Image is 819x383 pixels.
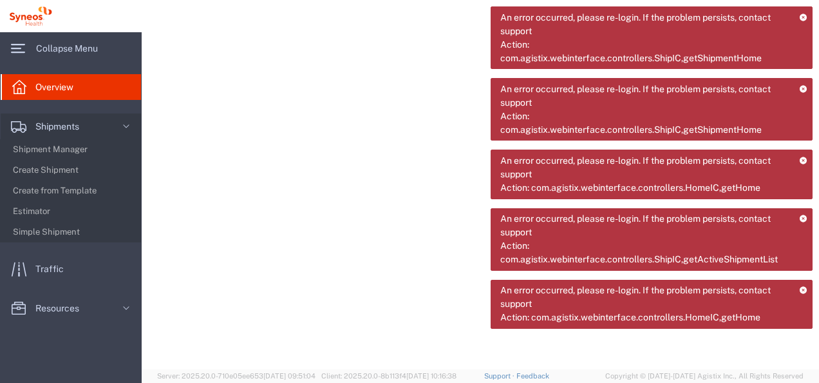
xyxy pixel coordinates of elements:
[1,74,141,100] a: Overview
[35,74,82,100] span: Overview
[13,157,132,183] span: Create Shipment
[263,372,315,380] span: [DATE] 09:51:04
[516,372,549,380] a: Feedback
[13,137,132,162] span: Shipment Manager
[13,219,132,245] span: Simple Shipment
[1,256,141,282] a: Traffic
[500,154,790,195] span: An error occurred, please re-login. If the problem persists, contact support Action: com.agistix....
[500,212,790,266] span: An error occurred, please re-login. If the problem persists, contact support Action: com.agistix....
[500,284,790,324] span: An error occurred, please re-login. If the problem persists, contact support Action: com.agistix....
[35,295,88,321] span: Resources
[9,6,52,26] img: logo
[1,113,141,139] a: Shipments
[1,295,141,321] a: Resources
[142,32,819,369] iframe: FS Legacy Container
[406,372,457,380] span: [DATE] 10:16:38
[605,371,804,382] span: Copyright © [DATE]-[DATE] Agistix Inc., All Rights Reserved
[321,372,457,380] span: Client: 2025.20.0-8b113f4
[500,11,790,65] span: An error occurred, please re-login. If the problem persists, contact support Action: com.agistix....
[35,113,88,139] span: Shipments
[35,256,73,282] span: Traffic
[36,35,107,61] span: Collapse Menu
[13,199,132,224] span: Estimator
[484,372,516,380] a: Support
[500,83,790,137] span: An error occurred, please re-login. If the problem persists, contact support Action: com.agistix....
[157,372,315,380] span: Server: 2025.20.0-710e05ee653
[13,178,132,204] span: Create from Template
